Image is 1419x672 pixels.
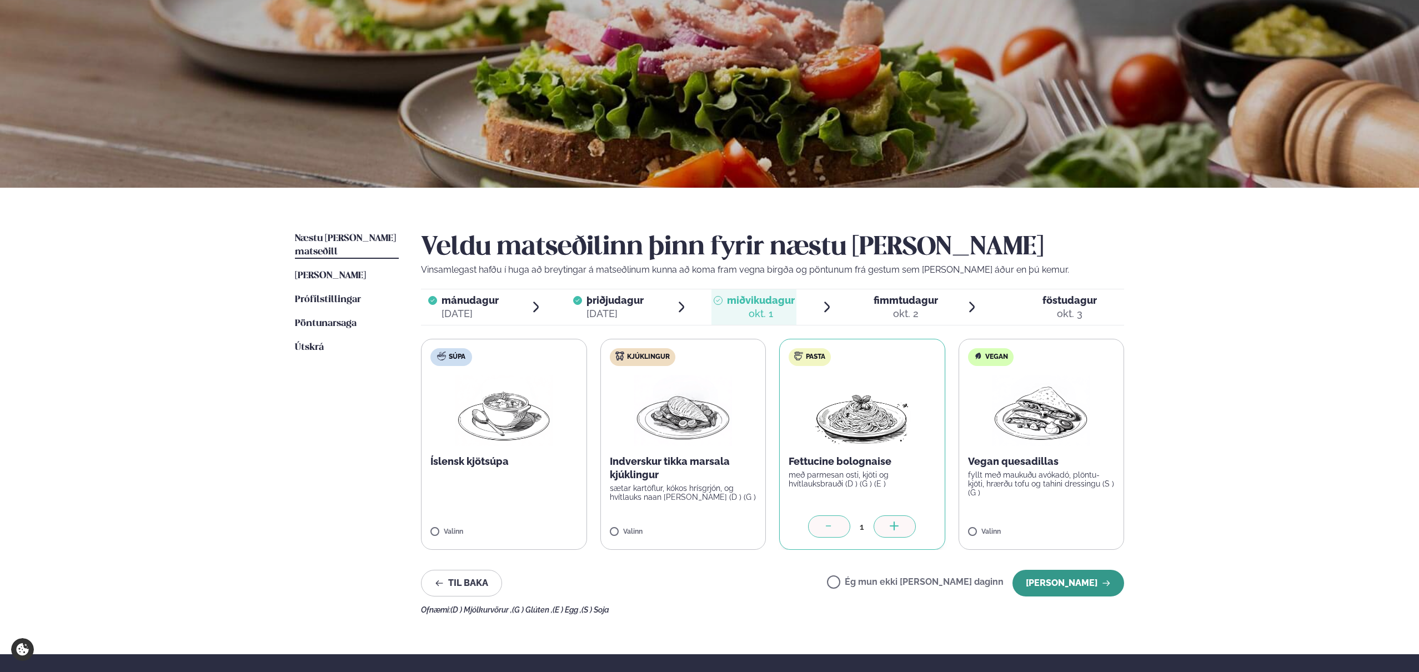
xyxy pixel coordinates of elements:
[295,232,399,259] a: Næstu [PERSON_NAME] matseðill
[586,294,644,306] span: þriðjudagur
[295,317,357,330] a: Pöntunarsaga
[512,605,553,614] span: (G ) Glúten ,
[450,605,512,614] span: (D ) Mjólkurvörur ,
[615,352,624,360] img: chicken.svg
[295,343,324,352] span: Útskrá
[974,352,982,360] img: Vegan.svg
[295,341,324,354] a: Útskrá
[421,605,1124,614] div: Ofnæmi:
[794,352,803,360] img: pasta.svg
[727,294,795,306] span: miðvikudagur
[442,307,499,320] div: [DATE]
[421,263,1124,277] p: Vinsamlegast hafðu í huga að breytingar á matseðlinum kunna að koma fram vegna birgða og pöntunum...
[874,307,938,320] div: okt. 2
[874,294,938,306] span: fimmtudagur
[586,307,644,320] div: [DATE]
[11,638,34,661] a: Cookie settings
[295,269,366,283] a: [PERSON_NAME]
[421,570,502,596] button: Til baka
[1042,294,1097,306] span: föstudagur
[437,352,446,360] img: soup.svg
[295,293,361,307] a: Prófílstillingar
[553,605,581,614] span: (E ) Egg ,
[627,353,670,362] span: Kjúklingur
[634,375,732,446] img: Chicken-breast.png
[295,319,357,328] span: Pöntunarsaga
[968,470,1115,497] p: fyllt með maukuðu avókadó, plöntu-kjöti, hrærðu tofu og tahini dressingu (S ) (G )
[581,605,609,614] span: (S ) Soja
[295,271,366,280] span: [PERSON_NAME]
[430,455,578,468] p: Íslensk kjötsúpa
[449,353,465,362] span: Súpa
[1012,570,1124,596] button: [PERSON_NAME]
[985,353,1008,362] span: Vegan
[813,375,911,446] img: Spagetti.png
[610,455,757,482] p: Indverskur tikka marsala kjúklingur
[789,470,936,488] p: með parmesan osti, kjöti og hvítlauksbrauði (D ) (G ) (E )
[610,484,757,502] p: sætar kartöflur, kókos hrísgrjón, og hvítlauks naan [PERSON_NAME] (D ) (G )
[850,520,874,533] div: 1
[968,455,1115,468] p: Vegan quesadillas
[421,232,1124,263] h2: Veldu matseðilinn þinn fyrir næstu [PERSON_NAME]
[727,307,795,320] div: okt. 1
[295,234,396,257] span: Næstu [PERSON_NAME] matseðill
[295,295,361,304] span: Prófílstillingar
[1042,307,1097,320] div: okt. 3
[455,375,553,446] img: Soup.png
[789,455,936,468] p: Fettucine bolognaise
[806,353,825,362] span: Pasta
[992,375,1090,446] img: Quesadilla.png
[442,294,499,306] span: mánudagur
